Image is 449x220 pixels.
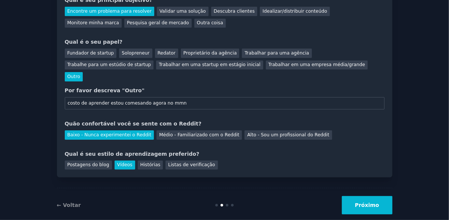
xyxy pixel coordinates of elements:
font: Redator [158,50,176,56]
input: Seu papel [65,97,385,110]
font: Trabalhar para uma agência [245,50,309,56]
button: Próximo [342,196,392,214]
font: Alto - Sou um profissional do Reddit [247,132,329,137]
font: Encontre um problema para resolver [67,9,152,14]
font: Outro [67,74,80,79]
font: Histórias [140,162,161,167]
font: Trabalhar em uma empresa média/grande [269,62,365,67]
font: Por favor descreva "Outro" [65,87,145,93]
font: Validar uma solução [160,9,206,14]
font: Trabalhe para um estúdio de startup [67,62,151,67]
font: Idealizar/distribuir conteúdo [263,9,327,14]
font: Pesquisa geral de mercado [127,20,189,25]
a: ← Voltar [57,202,81,208]
font: Médio - Familiarizado com o Reddit [159,132,239,137]
font: Trabalhar em uma startup em estágio inicial [159,62,260,67]
font: Qual é o seu papel? [65,39,122,45]
font: Vídeos [117,162,133,167]
font: Descubra clientes [214,9,255,14]
font: Outra coisa [197,20,223,25]
font: Postagens do blog [67,162,109,167]
font: Solopreneur [122,50,149,56]
font: Fundador de startup [67,50,114,56]
font: Quão confortável você se sente com o Reddit? [65,121,202,127]
font: Listas de verificação [168,162,215,167]
font: Proprietário da agência [183,50,237,56]
font: Baixo - Nunca experimentei o Reddit [67,132,152,137]
font: Qual é seu estilo de aprendizagem preferido? [65,151,200,157]
font: Monitore minha marca [67,20,119,25]
font: Próximo [355,202,379,208]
